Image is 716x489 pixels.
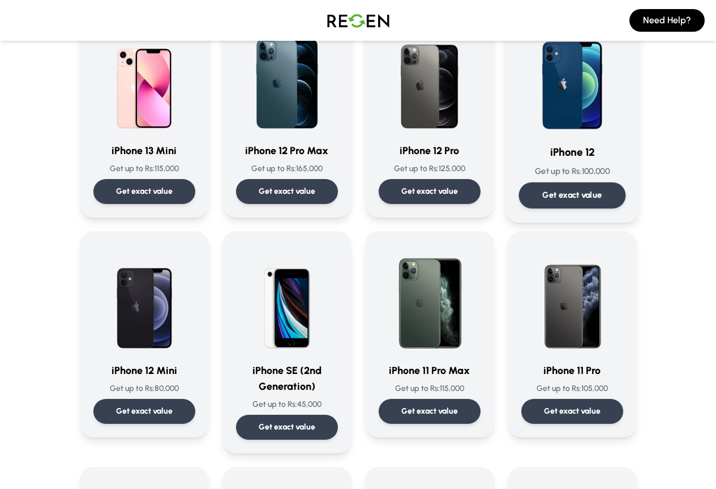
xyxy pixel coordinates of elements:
[116,186,173,197] p: Get exact value
[93,363,195,379] h3: iPhone 12 Mini
[518,165,625,177] p: Get up to Rs: 100,000
[236,399,338,410] p: Get up to Rs: 45,000
[236,363,338,394] h3: iPhone SE (2nd Generation)
[93,143,195,159] h3: iPhone 13 Mini
[379,163,481,175] p: Get up to Rs: 125,000
[521,363,623,379] h3: iPhone 11 Pro
[93,383,195,394] p: Get up to Rs: 80,000
[236,163,338,175] p: Get up to Rs: 165,000
[259,186,315,197] p: Get exact value
[379,25,481,134] img: iPhone 12 Pro
[93,163,195,175] p: Get up to Rs: 115,000
[379,245,481,354] img: iPhone 11 Pro Max
[319,5,398,36] img: Logo
[521,383,623,394] p: Get up to Rs: 105,000
[236,245,338,354] img: iPhone SE (2nd Generation)
[401,406,458,417] p: Get exact value
[259,422,315,433] p: Get exact value
[93,25,195,134] img: iPhone 13 Mini
[401,186,458,197] p: Get exact value
[236,25,338,134] img: iPhone 12 Pro Max
[542,189,602,201] p: Get exact value
[379,383,481,394] p: Get up to Rs: 115,000
[379,143,481,159] h3: iPhone 12 Pro
[518,144,625,161] h3: iPhone 12
[629,9,705,32] button: Need Help?
[518,20,625,135] img: iPhone 12
[521,245,623,354] img: iPhone 11 Pro
[379,363,481,379] h3: iPhone 11 Pro Max
[116,406,173,417] p: Get exact value
[93,245,195,354] img: iPhone 12 Mini
[236,143,338,159] h3: iPhone 12 Pro Max
[544,406,601,417] p: Get exact value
